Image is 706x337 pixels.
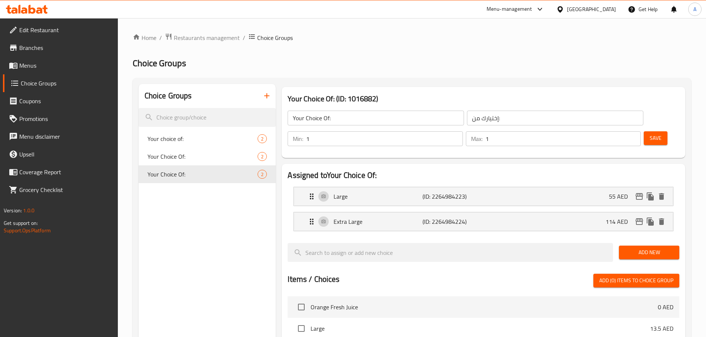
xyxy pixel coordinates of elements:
[650,324,673,333] p: 13.5 AED
[133,55,186,71] span: Choice Groups
[693,5,696,13] span: A
[4,206,22,215] span: Version:
[174,33,240,42] span: Restaurants management
[334,192,422,201] p: Large
[165,33,240,43] a: Restaurants management
[644,131,667,145] button: Save
[288,170,679,181] h2: Assigned to Your Choice Of:
[4,218,38,228] span: Get support on:
[258,171,266,178] span: 2
[288,243,613,262] input: search
[645,216,656,227] button: duplicate
[288,209,679,234] li: Expand
[294,187,673,206] div: Expand
[645,191,656,202] button: duplicate
[294,299,309,315] span: Select choice
[139,108,276,127] input: search
[148,134,258,143] span: Your choice of:
[3,145,118,163] a: Upsell
[288,274,339,285] h2: Items / Choices
[3,128,118,145] a: Menu disclaimer
[634,216,645,227] button: edit
[3,110,118,128] a: Promotions
[258,170,267,179] div: Choices
[19,132,112,141] span: Menu disclaimer
[139,165,276,183] div: Your Choice Of:2
[258,135,266,142] span: 2
[258,134,267,143] div: Choices
[471,134,483,143] p: Max:
[243,33,245,42] li: /
[606,217,634,226] p: 114 AED
[148,152,258,161] span: Your Choice Of:
[3,21,118,39] a: Edit Restaurant
[334,217,422,226] p: Extra Large
[3,74,118,92] a: Choice Groups
[288,184,679,209] li: Expand
[293,134,303,143] p: Min:
[487,5,532,14] div: Menu-management
[593,274,679,287] button: Add (0) items to choice group
[3,163,118,181] a: Coverage Report
[609,192,634,201] p: 55 AED
[3,57,118,74] a: Menus
[19,26,112,34] span: Edit Restaurant
[650,134,662,143] span: Save
[3,92,118,110] a: Coupons
[19,97,112,105] span: Coupons
[19,168,112,176] span: Coverage Report
[567,5,616,13] div: [GEOGRAPHIC_DATA]
[658,303,673,311] p: 0 AED
[19,61,112,70] span: Menus
[634,191,645,202] button: edit
[139,130,276,148] div: Your choice of:2
[422,217,482,226] p: (ID: 2264984224)
[422,192,482,201] p: (ID: 2264984223)
[139,148,276,165] div: Your Choice Of:2
[4,226,51,235] a: Support.OpsPlatform
[145,90,192,101] h2: Choice Groups
[257,33,293,42] span: Choice Groups
[148,170,258,179] span: Your Choice Of:
[599,276,673,285] span: Add (0) items to choice group
[19,43,112,52] span: Branches
[3,181,118,199] a: Grocery Checklist
[19,114,112,123] span: Promotions
[288,93,679,105] h3: Your Choice Of: (ID: 1016882)
[258,152,267,161] div: Choices
[133,33,156,42] a: Home
[21,79,112,88] span: Choice Groups
[625,248,673,257] span: Add New
[3,39,118,57] a: Branches
[258,153,266,160] span: 2
[133,33,691,43] nav: breadcrumb
[19,150,112,159] span: Upsell
[19,185,112,194] span: Grocery Checklist
[311,324,650,333] span: Large
[619,246,679,259] button: Add New
[294,212,673,231] div: Expand
[23,206,34,215] span: 1.0.0
[294,321,309,336] span: Select choice
[159,33,162,42] li: /
[656,191,667,202] button: delete
[656,216,667,227] button: delete
[311,303,658,311] span: Orange Fresh Juice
